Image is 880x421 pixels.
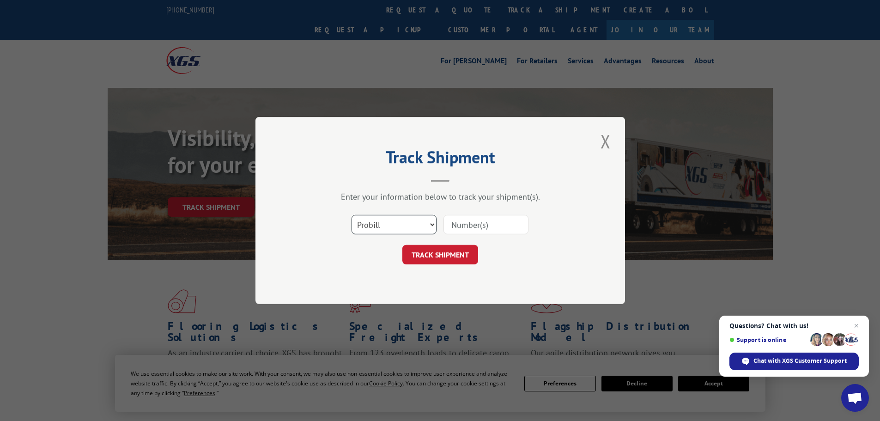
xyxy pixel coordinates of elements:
[841,384,869,412] a: Open chat
[753,357,847,365] span: Chat with XGS Customer Support
[302,151,579,168] h2: Track Shipment
[729,353,859,370] span: Chat with XGS Customer Support
[729,322,859,329] span: Questions? Chat with us!
[302,191,579,202] div: Enter your information below to track your shipment(s).
[729,336,807,343] span: Support is online
[443,215,528,234] input: Number(s)
[598,128,613,154] button: Close modal
[402,245,478,264] button: TRACK SHIPMENT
